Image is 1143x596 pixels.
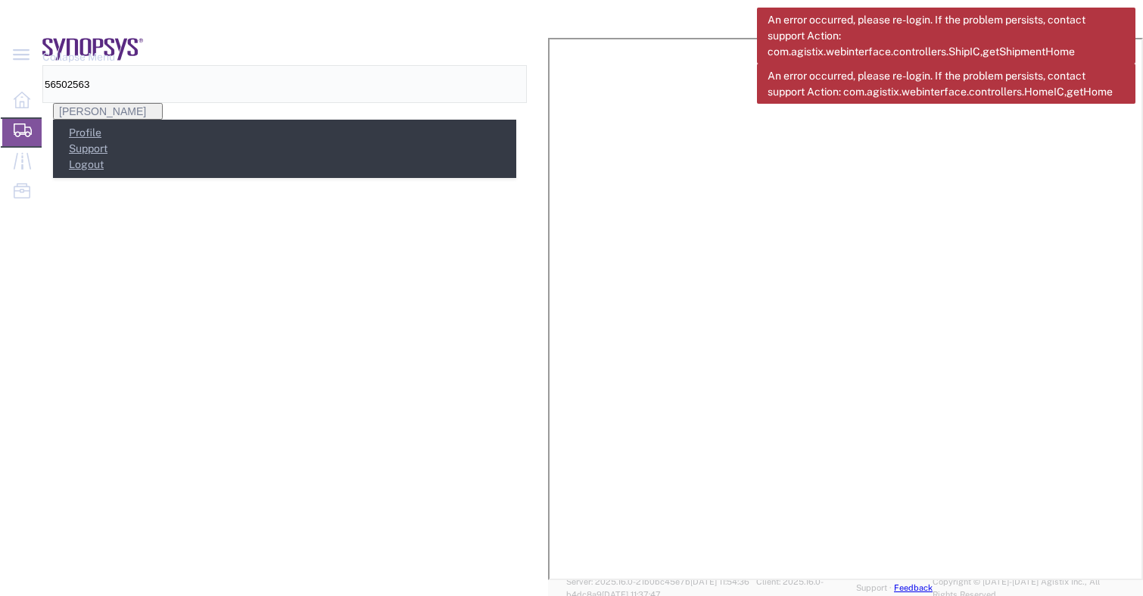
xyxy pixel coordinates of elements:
[53,158,104,170] a: Logout
[53,103,163,120] button: [PERSON_NAME]
[548,38,1143,580] iframe: FS Legacy Container
[856,583,894,592] a: Support
[690,577,749,586] span: [DATE] 11:54:36
[566,577,749,586] span: Server: 2025.16.0-21b0bc45e7b
[53,142,107,154] a: Support
[59,105,146,117] span: Jerry Domalanta
[53,126,101,139] a: Profile
[43,66,174,102] input: Search for shipment number, reference number
[894,583,933,592] a: Feedback
[768,68,1120,100] span: An error occurred, please re-login. If the problem persists, contact support Action: com.agistix....
[42,42,126,72] span: Collapse Menu
[768,12,1120,60] span: An error occurred, please re-login. If the problem persists, contact support Action: com.agistix....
